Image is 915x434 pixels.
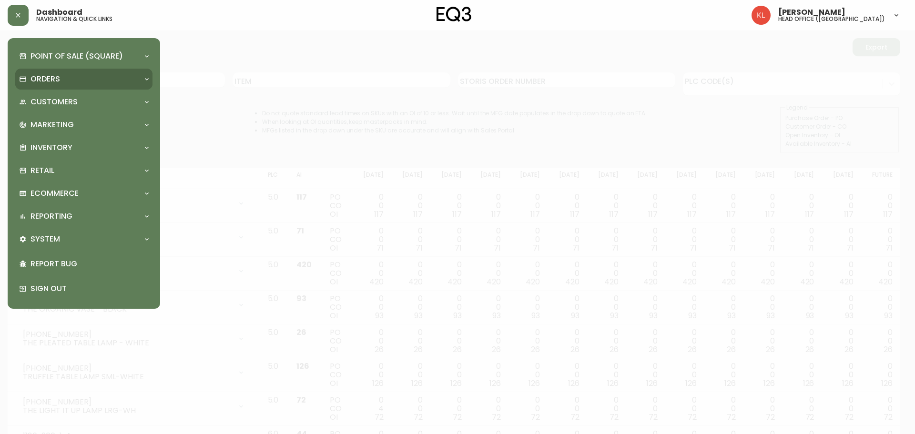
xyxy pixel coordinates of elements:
[437,7,472,22] img: logo
[15,206,152,227] div: Reporting
[30,142,72,153] p: Inventory
[15,276,152,301] div: Sign Out
[30,120,74,130] p: Marketing
[15,91,152,112] div: Customers
[36,16,112,22] h5: navigation & quick links
[30,97,78,107] p: Customers
[15,46,152,67] div: Point of Sale (Square)
[30,51,123,61] p: Point of Sale (Square)
[15,160,152,181] div: Retail
[30,259,149,269] p: Report Bug
[15,69,152,90] div: Orders
[30,74,60,84] p: Orders
[778,16,885,22] h5: head office ([GEOGRAPHIC_DATA])
[30,283,149,294] p: Sign Out
[30,188,79,199] p: Ecommerce
[752,6,771,25] img: 2c0c8aa7421344cf0398c7f872b772b5
[778,9,845,16] span: [PERSON_NAME]
[15,183,152,204] div: Ecommerce
[30,234,60,244] p: System
[15,137,152,158] div: Inventory
[36,9,82,16] span: Dashboard
[15,252,152,276] div: Report Bug
[15,229,152,250] div: System
[30,165,54,176] p: Retail
[30,211,72,222] p: Reporting
[15,114,152,135] div: Marketing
